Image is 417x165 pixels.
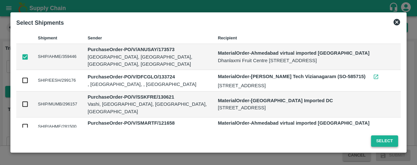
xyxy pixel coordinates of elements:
p: Vashi, [GEOGRAPHIC_DATA], [GEOGRAPHIC_DATA], [GEOGRAPHIC_DATA] [88,101,208,115]
p: Dhanlaxmi Fruit Centre [STREET_ADDRESS] [218,127,395,134]
b: Recipient [218,35,237,40]
p: [STREET_ADDRESS] [218,82,395,89]
p: [GEOGRAPHIC_DATA], [GEOGRAPHIC_DATA], [GEOGRAPHIC_DATA], [GEOGRAPHIC_DATA] [88,53,208,68]
strong: MaterialOrder - Ahmedabad virtual imported [GEOGRAPHIC_DATA] [218,50,369,56]
strong: PurchaseOrder - PO/V/DFCGLO/133724 [88,74,175,79]
td: SHIP/EESH/299176 [33,70,82,91]
strong: MaterialOrder - [PERSON_NAME] Tech Vizianagaram (SO-585715) [218,74,366,79]
b: Select Shipments [16,20,64,26]
td: SHIP/AHME/281500 [33,117,82,136]
p: , [GEOGRAPHIC_DATA], , [GEOGRAPHIC_DATA] [88,81,208,88]
strong: PurchaseOrder - PO/V/ANUSAY/173573 [88,47,175,52]
p: [STREET_ADDRESS] [218,104,395,111]
p: Dhanlaxmi Fruit Centre [STREET_ADDRESS] [218,57,395,64]
b: Shipment [38,35,57,40]
button: Select [371,135,398,147]
p: , , , [88,127,208,134]
strong: MaterialOrder - [GEOGRAPHIC_DATA] Imported DC [218,98,333,103]
strong: PurchaseOrder - PO/V/SSKFRE/130621 [88,94,174,100]
b: Sender [88,35,102,40]
strong: MaterialOrder - Ahmedabad virtual imported [GEOGRAPHIC_DATA] [218,120,369,126]
strong: PurchaseOrder - PO/V/SMARTF/121658 [88,120,175,126]
td: SHIP/MUMB/296157 [33,91,82,117]
td: SHIP/AHME/359446 [33,44,82,70]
